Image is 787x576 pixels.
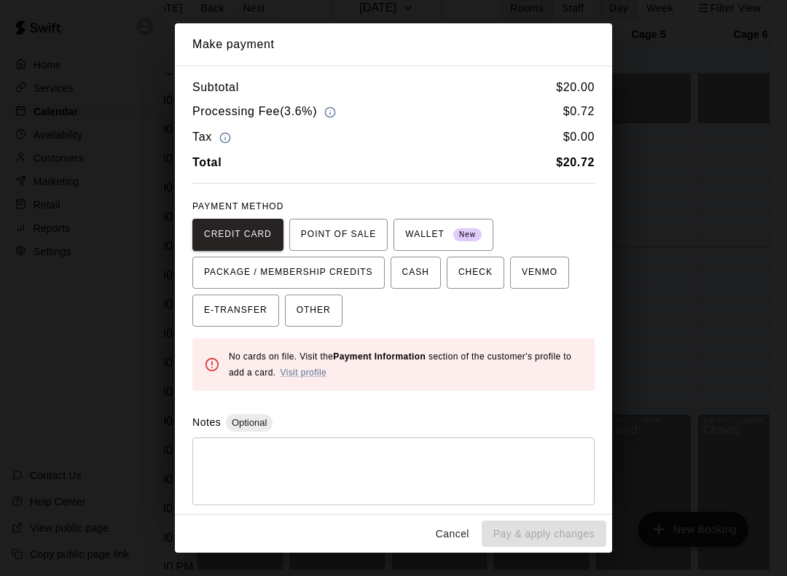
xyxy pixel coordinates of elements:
b: $ 20.72 [556,156,595,168]
button: PACKAGE / MEMBERSHIP CREDITS [192,257,385,289]
label: Notes [192,416,221,428]
button: VENMO [510,257,569,289]
h6: Processing Fee ( 3.6% ) [192,102,340,122]
a: Visit profile [280,367,326,378]
button: CHECK [447,257,504,289]
span: VENMO [522,261,557,284]
button: CASH [391,257,441,289]
span: OTHER [297,299,331,322]
button: OTHER [285,295,342,327]
span: PAYMENT METHOD [192,201,283,211]
b: Payment Information [333,351,426,362]
span: Optional [226,417,273,428]
span: CREDIT CARD [204,223,272,246]
span: No cards on file. Visit the section of the customer's profile to add a card. [229,351,571,378]
h2: Make payment [175,23,612,66]
span: PACKAGE / MEMBERSHIP CREDITS [204,261,373,284]
h6: $ 20.00 [556,78,595,97]
h6: $ 0.72 [563,102,595,122]
h6: Subtotal [192,78,239,97]
span: CHECK [458,261,493,284]
button: POINT OF SALE [289,219,388,251]
span: POINT OF SALE [301,223,376,246]
span: E-TRANSFER [204,299,267,322]
button: Cancel [429,521,476,548]
h6: $ 0.00 [563,128,595,147]
button: CREDIT CARD [192,219,283,251]
button: E-TRANSFER [192,295,279,327]
button: WALLET New [393,219,493,251]
span: WALLET [405,223,482,246]
span: New [453,225,482,245]
span: CASH [402,261,429,284]
b: Total [192,156,222,168]
h6: Tax [192,128,235,147]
